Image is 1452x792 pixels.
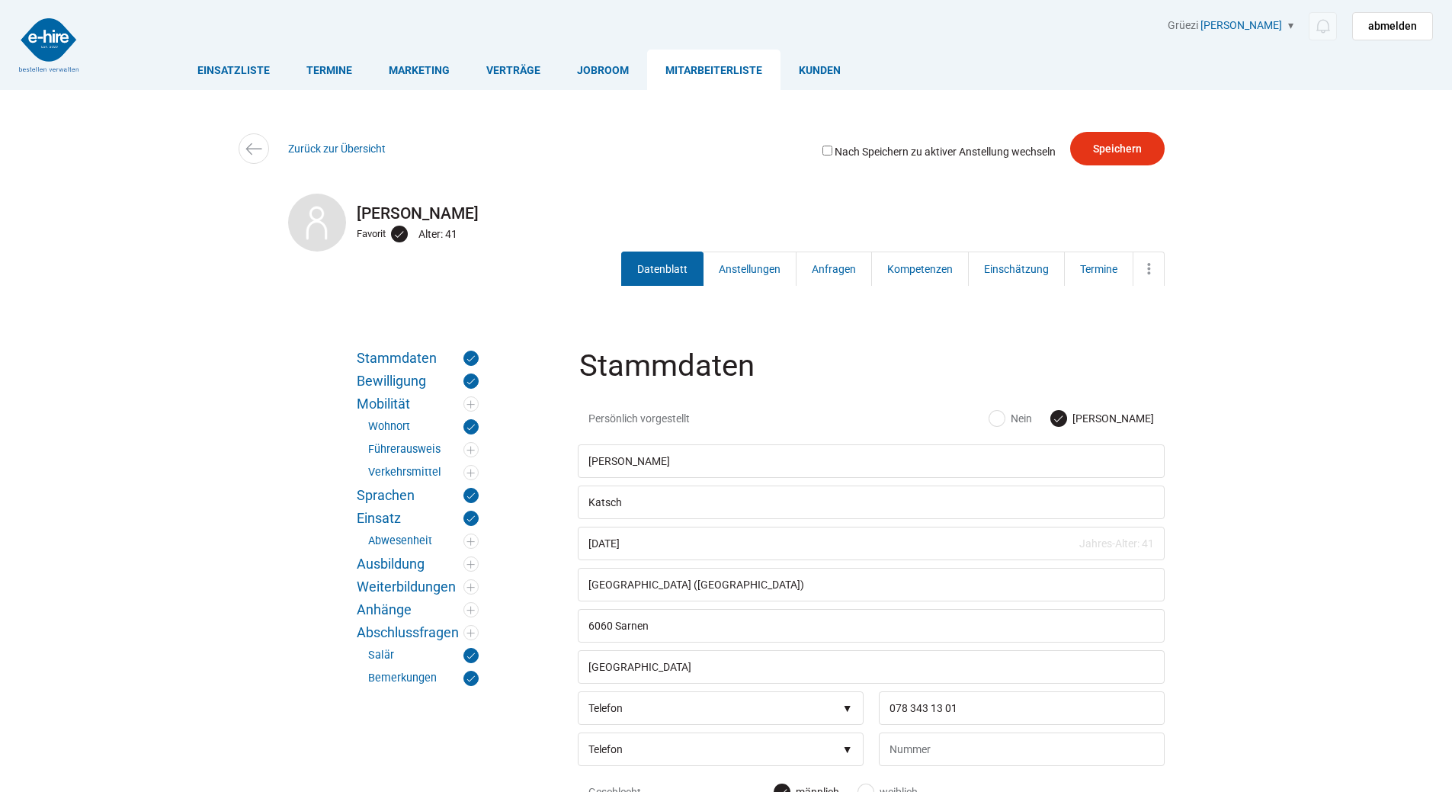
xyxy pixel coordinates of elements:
[368,648,479,663] a: Salär
[1313,17,1332,36] img: icon-notification.svg
[780,50,859,90] a: Kunden
[418,224,461,244] div: Alter: 41
[357,396,479,412] a: Mobilität
[357,488,479,503] a: Sprachen
[288,50,370,90] a: Termine
[796,252,872,286] a: Anfragen
[1200,19,1282,31] a: [PERSON_NAME]
[370,50,468,90] a: Marketing
[288,143,386,155] a: Zurück zur Übersicht
[357,602,479,617] a: Anhänge
[647,50,780,90] a: Mitarbeiterliste
[989,411,1032,426] label: Nein
[879,691,1165,725] input: Nummer
[357,625,479,640] a: Abschlussfragen
[578,650,1165,684] input: Land
[357,556,479,572] a: Ausbildung
[1064,252,1133,286] a: Termine
[871,252,969,286] a: Kompetenzen
[357,351,479,366] a: Stammdaten
[357,511,479,526] a: Einsatz
[1051,411,1154,426] label: [PERSON_NAME]
[179,50,288,90] a: Einsatzliste
[368,671,479,686] a: Bemerkungen
[1070,132,1165,165] input: Speichern
[822,146,832,156] input: Nach Speichern zu aktiver Anstellung wechseln
[368,465,479,480] a: Verkehrsmittel
[578,486,1165,519] input: Nachname
[588,411,775,426] span: Persönlich vorgestellt
[819,143,1056,158] label: Nach Speichern zu aktiver Anstellung wechseln
[357,374,479,389] a: Bewilligung
[357,579,479,595] a: Weiterbildungen
[879,733,1165,766] input: Nummer
[578,568,1165,601] input: Strasse / CO. Adresse
[288,204,1165,223] h2: [PERSON_NAME]
[368,419,479,434] a: Wohnort
[578,609,1165,643] input: PLZ/Ort
[703,252,797,286] a: Anstellungen
[968,252,1065,286] a: Einschätzung
[578,527,1165,560] input: Geburtsdatum
[368,442,479,457] a: Führerausweis
[468,50,559,90] a: Verträge
[242,138,264,160] img: icon-arrow-left.svg
[621,252,704,286] a: Datenblatt
[1352,12,1433,40] a: abmelden
[578,351,1168,400] legend: Stammdaten
[559,50,647,90] a: Jobroom
[578,444,1165,478] input: Vorname
[368,534,479,549] a: Abwesenheit
[1168,19,1433,40] div: Grüezi
[19,18,79,72] img: logo2.png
